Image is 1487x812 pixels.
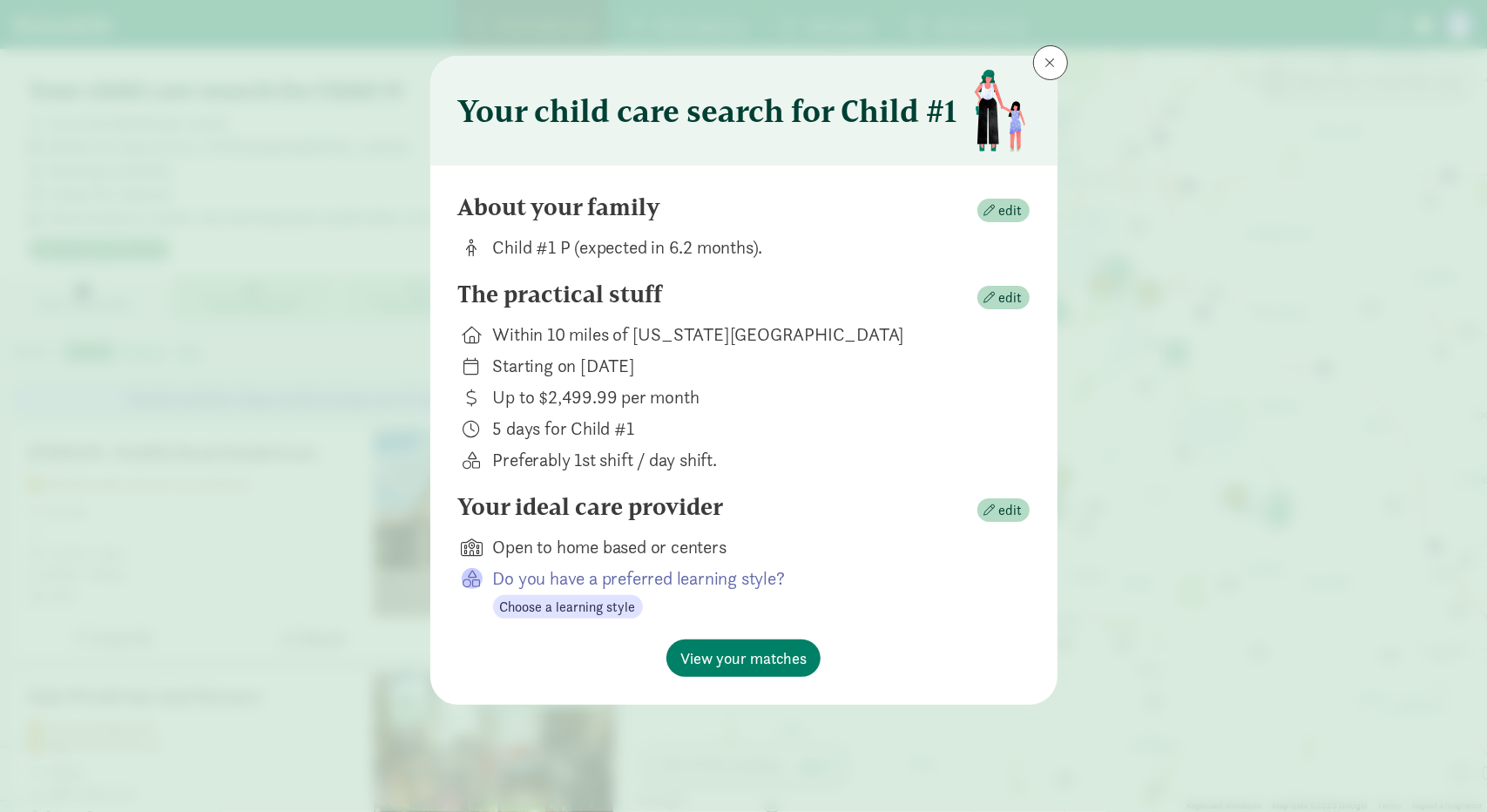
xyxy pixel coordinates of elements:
[493,535,1002,559] div: Open to home based or centers
[666,639,821,677] button: View your matches
[977,498,1030,523] button: edit
[999,288,1023,308] span: edit
[493,595,643,619] button: Choose a learning style
[500,597,636,618] span: Choose a learning style
[977,199,1030,223] button: edit
[999,500,1023,521] span: edit
[680,646,807,670] span: View your matches
[458,93,957,128] h3: Your child care search for Child #1
[458,193,661,221] h4: About your family
[493,566,1002,591] p: Do you have a preferred learning style?
[493,354,1002,378] div: Starting on [DATE]
[493,448,1002,472] div: Preferably 1st shift / day shift.
[493,322,1002,347] div: Within 10 miles of [US_STATE][GEOGRAPHIC_DATA]
[493,235,1002,260] div: Child #1 P (expected in 6.2 months).
[493,385,1002,409] div: Up to $2,499.99 per month
[977,286,1030,310] button: edit
[999,200,1023,221] span: edit
[458,493,724,521] h4: Your ideal care provider
[493,416,1002,441] div: 5 days for Child #1
[458,281,663,308] h4: The practical stuff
